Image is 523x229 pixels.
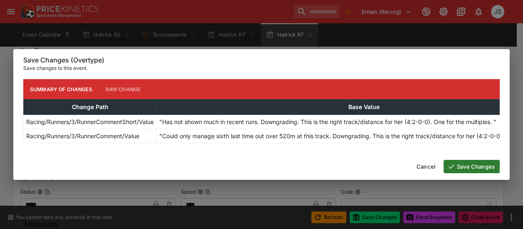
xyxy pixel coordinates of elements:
[99,79,148,99] button: Raw Change
[444,160,500,173] button: Save Changes
[26,132,139,140] p: Racing/Runners/3/RunnerComment/Value
[23,64,500,72] p: Save changes to this event.
[23,56,500,65] h6: Save Changes (Overtype)
[24,100,157,115] th: Change Path
[412,160,440,173] button: Cancel
[23,79,99,99] button: Summary of Changes
[26,117,154,126] p: Racing/Runners/3/RunnerCommentShort/Value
